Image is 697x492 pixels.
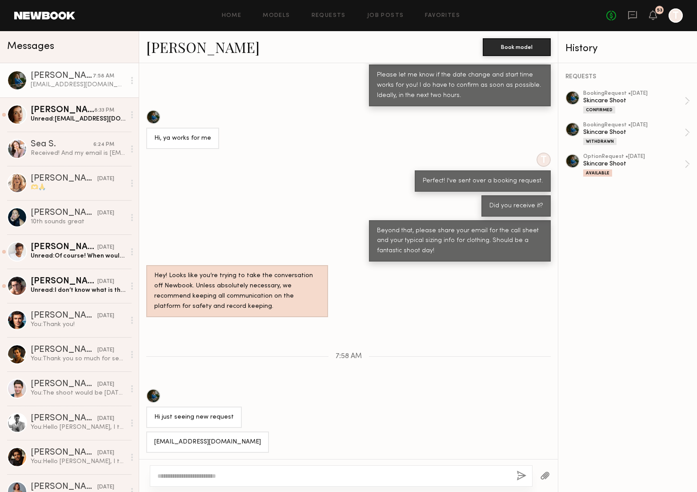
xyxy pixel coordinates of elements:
[97,346,114,355] div: [DATE]
[31,277,97,286] div: [PERSON_NAME]
[97,209,114,218] div: [DATE]
[97,483,114,492] div: [DATE]
[377,70,543,101] div: Please let me know if the date change and start time works for you! I do have to confirm as soon ...
[31,115,125,123] div: Unread: [EMAIL_ADDRESS][DOMAIN_NAME]
[31,355,125,363] div: You: Thank you so much for sending that info along! Forwarding it to the client now :)
[583,154,685,160] div: option Request • [DATE]
[31,286,125,294] div: Unread: I don’t know what is the vibe
[565,74,690,80] div: REQUESTS
[583,97,685,105] div: Skincare Shoot
[97,415,114,423] div: [DATE]
[97,449,114,457] div: [DATE]
[93,141,114,149] div: 6:24 PM
[222,13,242,19] a: Home
[263,13,290,19] a: Models
[31,252,125,260] div: Unread: Of course! When would the shoot take place? Could you share a few more details? Thanks a ...
[97,380,114,389] div: [DATE]
[31,209,97,218] div: [PERSON_NAME]
[93,72,114,81] div: 7:58 AM
[154,271,320,312] div: Hey! Looks like you’re trying to take the conversation off Newbook. Unless absolutely necessary, ...
[583,160,685,168] div: Skincare Shoot
[31,72,93,81] div: [PERSON_NAME]
[583,128,685,137] div: Skincare Shoot
[31,174,97,183] div: [PERSON_NAME]
[669,8,683,23] a: T
[7,41,54,52] span: Messages
[425,13,460,19] a: Favorites
[31,320,125,329] div: You: Thank you!
[336,353,362,360] span: 7:58 AM
[31,389,125,397] div: You: The shoot would be [DATE] or 13th. Still determining the rate with the client, but I believe...
[97,243,114,252] div: [DATE]
[583,106,615,113] div: Confirmed
[31,311,97,320] div: [PERSON_NAME]
[31,483,97,492] div: [PERSON_NAME]
[312,13,346,19] a: Requests
[31,106,94,115] div: [PERSON_NAME]
[31,81,125,89] div: [EMAIL_ADDRESS][DOMAIN_NAME]
[31,448,97,457] div: [PERSON_NAME]
[423,176,543,186] div: Perfect! I've sent over a booking request.
[154,437,261,448] div: [EMAIL_ADDRESS][DOMAIN_NAME]
[31,140,93,149] div: Sea S.
[97,278,114,286] div: [DATE]
[31,380,97,389] div: [PERSON_NAME]
[31,243,97,252] div: [PERSON_NAME]
[377,226,543,257] div: Beyond that, please share your email for the call sheet and your typical sizing info for clothing...
[31,183,125,192] div: 🫶🙏
[154,412,234,423] div: Hi just seeing new request
[31,346,97,355] div: [PERSON_NAME]
[94,106,114,115] div: 8:33 PM
[31,218,125,226] div: 10th sounds great
[31,457,125,466] div: You: Hello [PERSON_NAME], I think you would be a great fit for an upcoming video I'm planning for...
[583,169,612,177] div: Available
[154,133,211,144] div: Hi, ya works for me
[31,149,125,157] div: Received! And my email is [EMAIL_ADDRESS][DOMAIN_NAME]
[97,312,114,320] div: [DATE]
[583,154,690,177] a: optionRequest •[DATE]Skincare ShootAvailable
[565,44,690,54] div: History
[489,201,543,211] div: Did you receive it?
[583,138,617,145] div: Withdrawn
[367,13,404,19] a: Job Posts
[583,122,685,128] div: booking Request • [DATE]
[583,91,690,113] a: bookingRequest •[DATE]Skincare ShootConfirmed
[97,175,114,183] div: [DATE]
[483,38,551,56] button: Book model
[483,43,551,50] a: Book model
[31,414,97,423] div: [PERSON_NAME]
[31,423,125,432] div: You: Hello [PERSON_NAME], I think you would be a great fit for an upcoming video I'm planning for...
[583,91,685,97] div: booking Request • [DATE]
[657,8,662,13] div: 53
[146,37,260,56] a: [PERSON_NAME]
[583,122,690,145] a: bookingRequest •[DATE]Skincare ShootWithdrawn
